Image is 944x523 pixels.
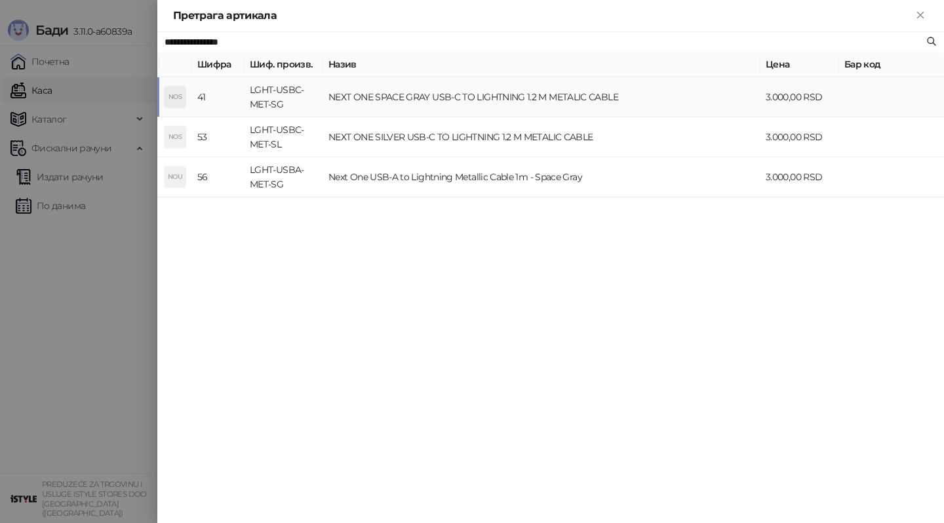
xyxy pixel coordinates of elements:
[165,166,186,187] div: NOU
[760,157,839,197] td: 3.000,00 RSD
[192,117,245,157] td: 53
[192,52,245,77] th: Шифра
[323,117,760,157] td: NEXT ONE SILVER USB-C TO LIGHTNING 1.2 M METALIC CABLE
[913,8,928,24] button: Close
[192,157,245,197] td: 56
[165,126,186,147] div: NOS
[760,117,839,157] td: 3.000,00 RSD
[760,77,839,117] td: 3.000,00 RSD
[192,77,245,117] td: 41
[245,117,323,157] td: LGHT-USBC-MET-SL
[245,77,323,117] td: LGHT-USBC-MET-SG
[760,52,839,77] th: Цена
[245,157,323,197] td: LGHT-USBA-MET-SG
[245,52,323,77] th: Шиф. произв.
[323,52,760,77] th: Назив
[173,8,913,24] div: Претрага артикала
[323,77,760,117] td: NEXT ONE SPACE GRAY USB-C TO LIGHTNING 1.2 M METALIC CABLE
[323,157,760,197] td: Next One USB-A to Lightning Metallic Cable 1m - Space Gray
[165,87,186,107] div: NOS
[839,52,944,77] th: Бар код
